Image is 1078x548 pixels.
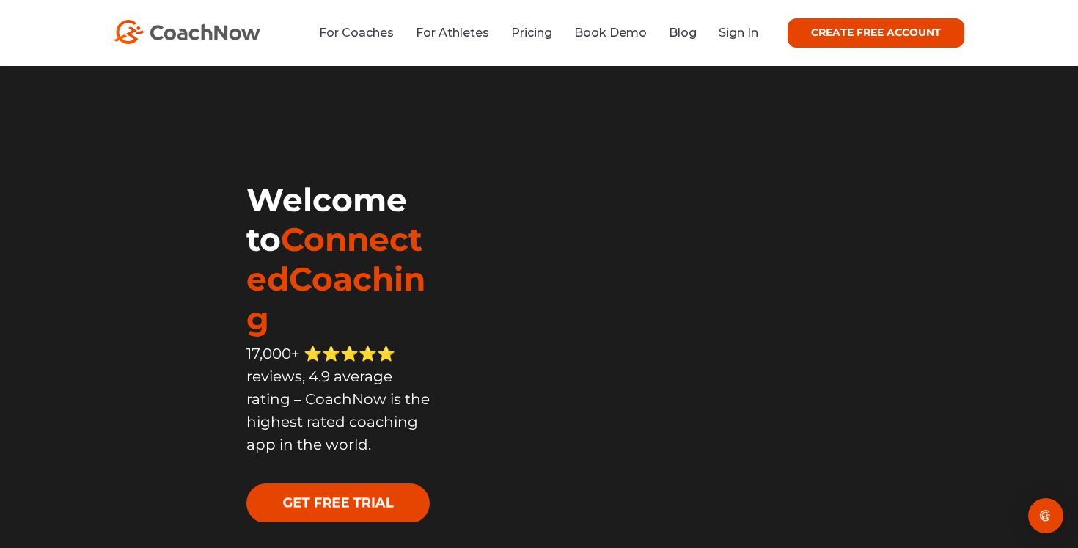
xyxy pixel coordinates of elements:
[1028,498,1063,533] div: Open Intercom Messenger
[669,26,697,40] a: Blog
[246,483,430,522] img: GET FREE TRIAL
[246,180,434,338] h1: Welcome to
[319,26,394,40] a: For Coaches
[114,20,260,44] img: CoachNow Logo
[246,345,430,453] span: 17,000+ ⭐️⭐️⭐️⭐️⭐️ reviews, 4.9 average rating – CoachNow is the highest rated coaching app in th...
[574,26,647,40] a: Book Demo
[511,26,552,40] a: Pricing
[416,26,489,40] a: For Athletes
[719,26,758,40] a: Sign In
[246,219,425,338] span: ConnectedCoaching
[788,18,964,48] a: CREATE FREE ACCOUNT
